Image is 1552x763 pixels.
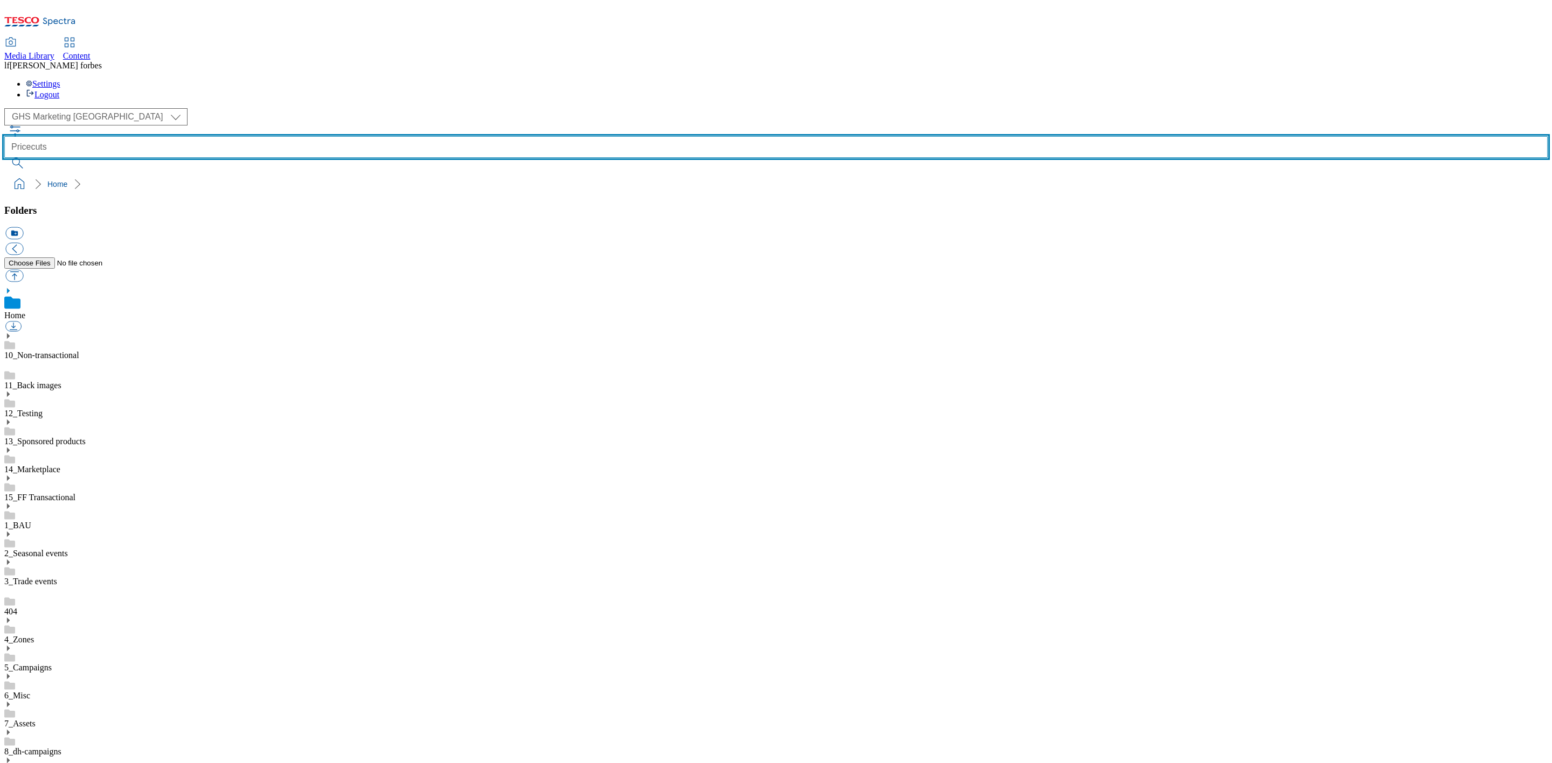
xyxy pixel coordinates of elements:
[11,176,28,193] a: home
[4,61,10,70] span: lf
[47,180,67,188] a: Home
[4,747,61,756] a: 8_dh-campaigns
[63,51,91,60] span: Content
[4,663,52,672] a: 5_Campaigns
[4,493,75,502] a: 15_FF Transactional
[4,205,1548,216] h3: Folders
[4,465,60,474] a: 14_Marketplace
[26,79,60,88] a: Settings
[26,90,59,99] a: Logout
[10,61,102,70] span: [PERSON_NAME] forbes
[4,351,79,360] a: 10_Non-transactional
[4,521,31,530] a: 1_BAU
[4,635,34,644] a: 4_Zones
[4,136,1548,158] input: Search by names or tags
[4,38,54,61] a: Media Library
[4,174,1548,194] nav: breadcrumb
[4,409,43,418] a: 12_Testing
[4,549,68,558] a: 2_Seasonal events
[4,691,30,700] a: 6_Misc
[63,38,91,61] a: Content
[4,577,57,586] a: 3_Trade events
[4,51,54,60] span: Media Library
[4,719,36,728] a: 7_Assets
[4,437,86,446] a: 13_Sponsored products
[4,311,25,320] a: Home
[4,607,17,616] a: 404
[4,381,61,390] a: 11_Back images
